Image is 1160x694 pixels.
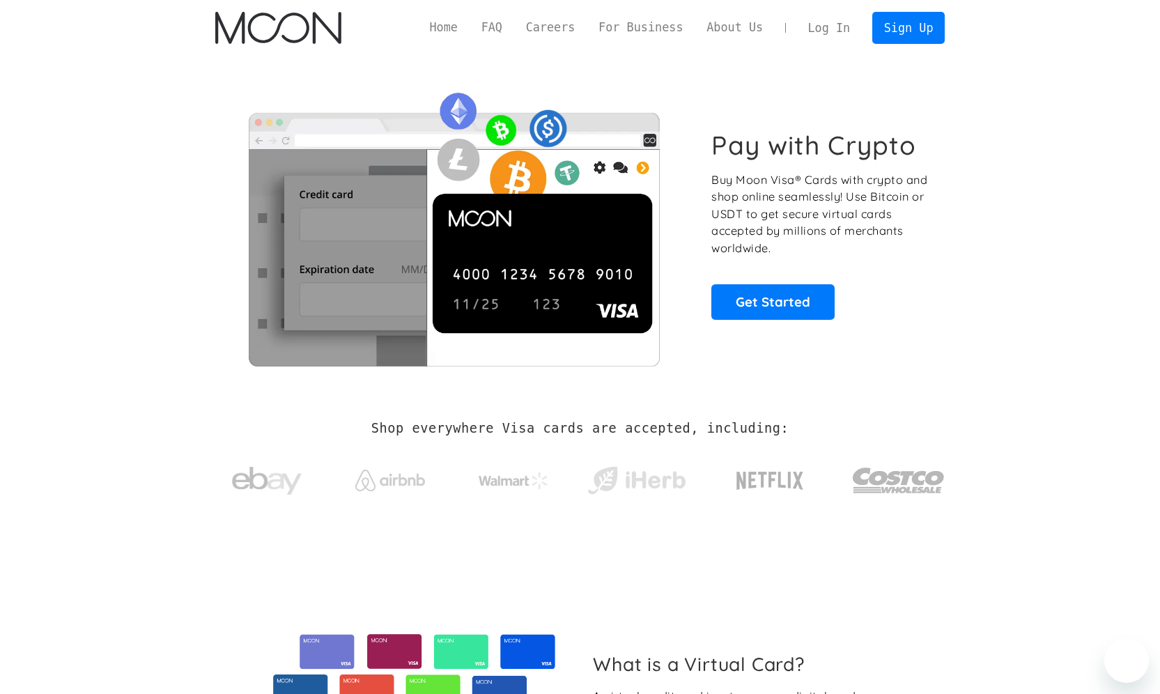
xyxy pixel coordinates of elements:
[711,171,929,257] p: Buy Moon Visa® Cards with crypto and shop online seamlessly! Use Bitcoin or USDT to get secure vi...
[593,653,934,675] h2: What is a Virtual Card?
[711,130,916,161] h1: Pay with Crypto
[695,19,775,36] a: About Us
[872,12,945,43] a: Sign Up
[587,19,695,36] a: For Business
[585,449,688,506] a: iHerb
[470,19,514,36] a: FAQ
[735,463,805,498] img: Netflix
[796,13,862,43] a: Log In
[711,284,835,319] a: Get Started
[215,445,319,510] a: ebay
[461,458,565,496] a: Walmart
[418,19,470,36] a: Home
[215,12,341,44] a: home
[371,421,789,436] h2: Shop everywhere Visa cards are accepted, including:
[215,12,341,44] img: Moon Logo
[852,454,945,507] img: Costco
[1104,638,1149,683] iframe: Кнопка запуска окна обмена сообщениями
[338,456,442,498] a: Airbnb
[852,440,945,514] a: Costco
[232,459,302,503] img: ebay
[585,463,688,499] img: iHerb
[514,19,587,36] a: Careers
[215,83,693,366] img: Moon Cards let you spend your crypto anywhere Visa is accepted.
[479,472,548,489] img: Walmart
[355,470,425,491] img: Airbnb
[708,449,833,505] a: Netflix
